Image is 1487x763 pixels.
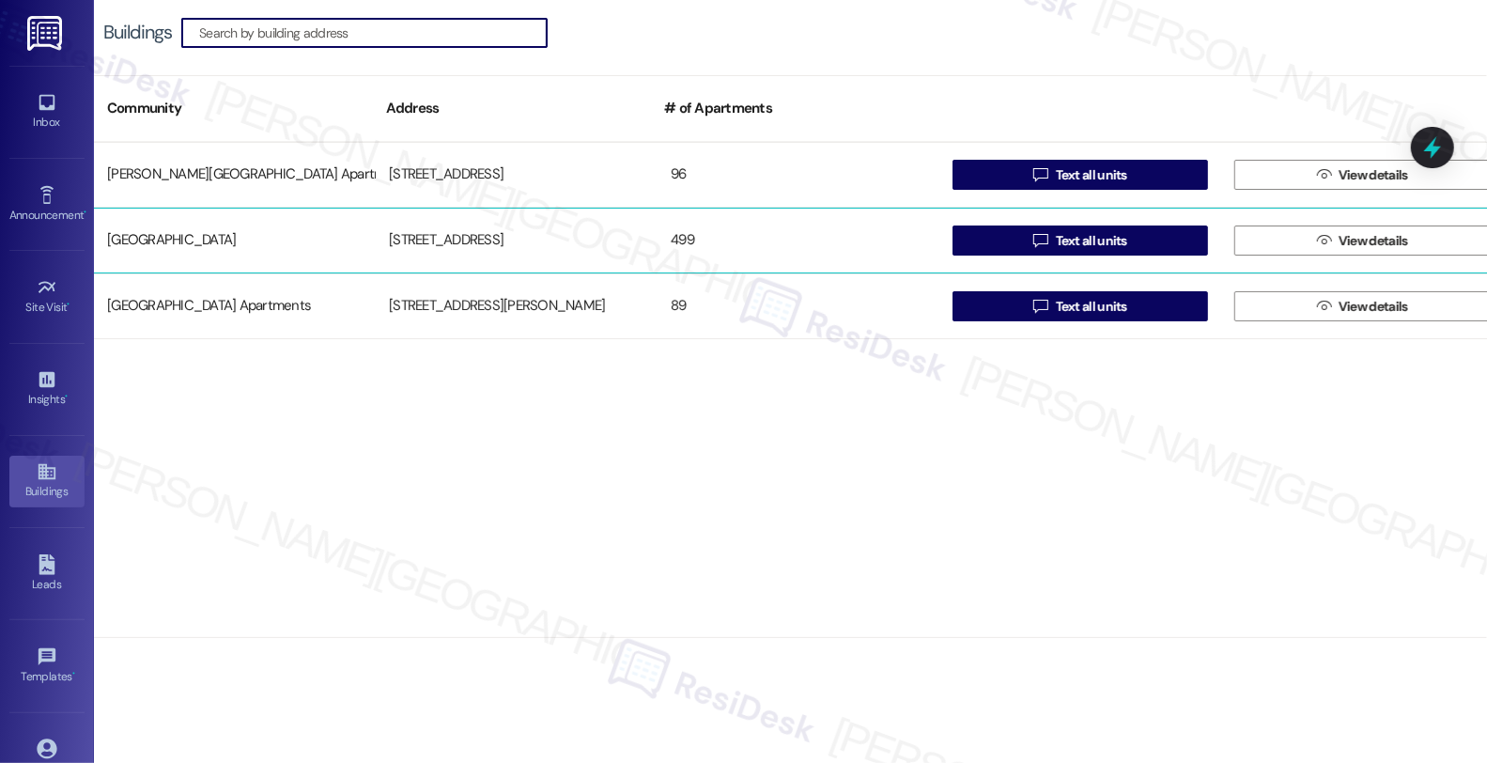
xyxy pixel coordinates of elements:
[658,288,939,325] div: 89
[373,86,652,132] div: Address
[94,222,376,259] div: [GEOGRAPHIC_DATA]
[658,156,939,194] div: 96
[1033,299,1047,314] i: 
[651,86,930,132] div: # of Apartments
[72,667,75,680] span: •
[1033,233,1047,248] i: 
[1339,297,1408,317] span: View details
[1033,167,1047,182] i: 
[9,641,85,692] a: Templates •
[1339,165,1408,185] span: View details
[65,390,68,403] span: •
[84,206,86,219] span: •
[199,20,547,46] input: Search by building address
[9,364,85,414] a: Insights •
[376,156,658,194] div: [STREET_ADDRESS]
[27,16,66,51] img: ResiDesk Logo
[9,456,85,506] a: Buildings
[1317,167,1331,182] i: 
[94,156,376,194] div: [PERSON_NAME][GEOGRAPHIC_DATA] Apartments
[1339,231,1408,251] span: View details
[376,288,658,325] div: [STREET_ADDRESS][PERSON_NAME]
[953,160,1208,190] button: Text all units
[68,298,70,311] span: •
[1317,233,1331,248] i: 
[9,86,85,137] a: Inbox
[9,272,85,322] a: Site Visit •
[94,288,376,325] div: [GEOGRAPHIC_DATA] Apartments
[94,86,373,132] div: Community
[1056,297,1127,317] span: Text all units
[376,222,658,259] div: [STREET_ADDRESS]
[1056,231,1127,251] span: Text all units
[103,23,172,42] div: Buildings
[953,291,1208,321] button: Text all units
[953,226,1208,256] button: Text all units
[9,549,85,599] a: Leads
[1317,299,1331,314] i: 
[658,222,939,259] div: 499
[1056,165,1127,185] span: Text all units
